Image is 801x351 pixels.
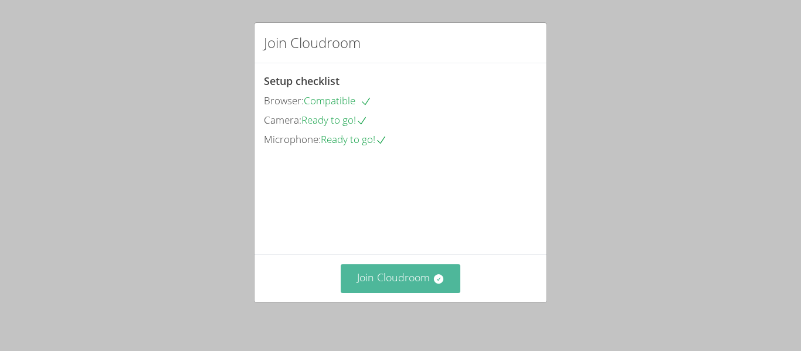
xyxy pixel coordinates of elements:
button: Join Cloudroom [341,264,461,293]
span: Microphone: [264,132,321,146]
span: Ready to go! [301,113,368,127]
span: Ready to go! [321,132,387,146]
span: Browser: [264,94,304,107]
span: Camera: [264,113,301,127]
h2: Join Cloudroom [264,32,361,53]
span: Setup checklist [264,74,340,88]
span: Compatible [304,94,372,107]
